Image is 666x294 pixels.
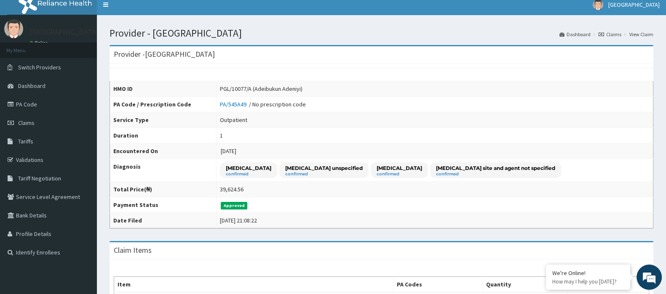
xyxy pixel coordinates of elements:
small: confirmed [285,172,363,176]
th: HMO ID [110,81,217,97]
a: View Claim [629,31,653,38]
a: PA/545A49 [220,101,249,108]
img: d_794563401_company_1708531726252_794563401 [16,42,34,63]
h3: Provider - [GEOGRAPHIC_DATA] [114,50,215,58]
th: Service Type [110,112,217,128]
div: / No prescription code [220,100,306,109]
div: 39,624.56 [220,185,243,193]
a: Online [29,40,50,46]
th: Payment Status [110,197,217,213]
th: Diagnosis [110,159,217,182]
span: Dashboard [18,82,45,90]
small: confirmed [436,172,555,176]
th: PA Code / Prescription Code [110,97,217,112]
h1: Provider - [GEOGRAPHIC_DATA] [110,28,653,39]
span: We're online! [49,91,116,176]
div: Chat with us now [44,47,142,58]
div: Minimize live chat window [138,4,158,24]
img: User Image [4,19,23,38]
th: Encountered On [110,143,217,159]
small: confirmed [226,172,271,176]
div: [DATE] 21:08:22 [220,216,257,225]
th: Date Filed [110,213,217,228]
a: Claims [599,31,621,38]
span: Tariffs [18,138,33,145]
a: Dashboard [559,31,591,38]
th: Total Price(₦) [110,182,217,197]
p: [MEDICAL_DATA] site and agent not specified [436,164,555,172]
div: We're Online! [552,269,624,277]
textarea: Type your message and hit 'Enter' [4,201,160,230]
span: Tariff Negotiation [18,175,61,182]
div: Outpatient [220,116,247,124]
th: PA Codes [393,277,482,293]
div: PGL/10077/A (Adeibukun Adeniyi) [220,85,302,93]
th: Quantity [482,277,567,293]
p: [GEOGRAPHIC_DATA] [29,28,99,36]
span: Approved [221,202,247,209]
span: Switch Providers [18,64,61,71]
span: Claims [18,119,35,127]
p: [MEDICAL_DATA] [377,164,422,172]
span: [GEOGRAPHIC_DATA] [608,1,660,8]
div: 1 [220,131,223,140]
th: Item [114,277,393,293]
p: [MEDICAL_DATA] unspecified [285,164,363,172]
p: How may I help you today? [552,278,624,285]
span: [DATE] [221,147,236,155]
h3: Claim Items [114,246,152,254]
th: Duration [110,128,217,143]
small: confirmed [377,172,422,176]
p: [MEDICAL_DATA] [226,164,271,172]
